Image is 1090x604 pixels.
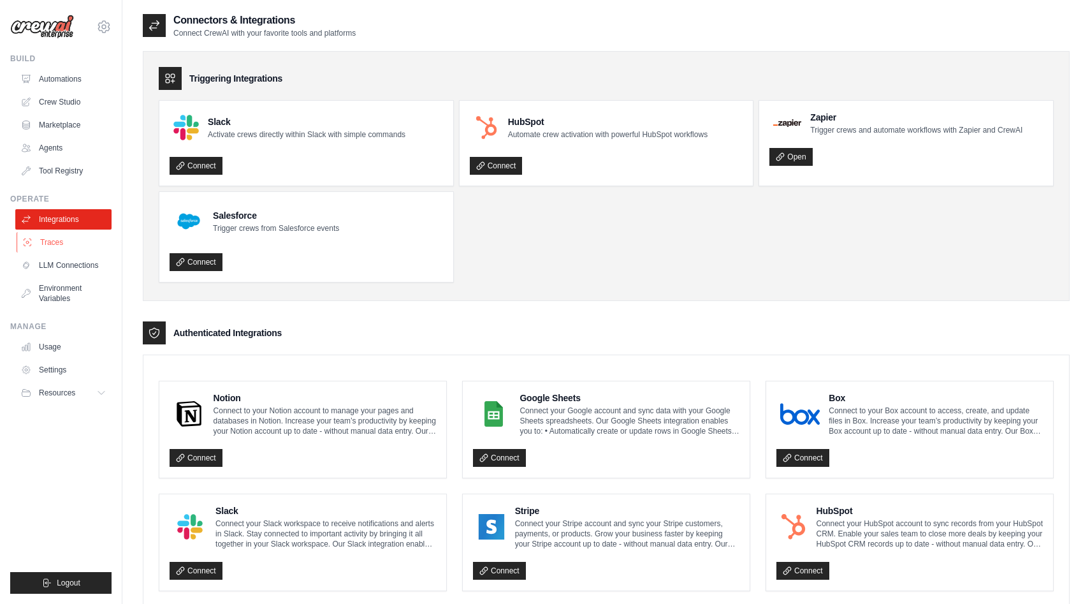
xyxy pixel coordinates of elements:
[173,514,207,540] img: Slack Logo
[776,562,829,580] a: Connect
[477,514,506,540] img: Stripe Logo
[214,406,436,436] p: Connect to your Notion account to manage your pages and databases in Notion. Increase your team’s...
[173,401,205,427] img: Notion Logo
[214,392,436,404] h4: Notion
[776,449,829,467] a: Connect
[17,232,113,253] a: Traces
[780,514,807,540] img: HubSpot Logo
[816,505,1043,517] h4: HubSpot
[189,72,282,85] h3: Triggering Integrations
[15,360,112,380] a: Settings
[10,15,74,39] img: Logo
[173,206,204,237] img: Salesforce Logo
[508,115,708,128] h4: HubSpot
[10,194,112,204] div: Operate
[473,449,526,467] a: Connect
[208,129,405,140] p: Activate crews directly within Slack with simple commands
[213,209,339,222] h4: Salesforce
[10,321,112,332] div: Manage
[470,157,523,175] a: Connect
[10,54,112,64] div: Build
[15,383,112,403] button: Resources
[215,519,436,549] p: Connect your Slack workspace to receive notifications and alerts in Slack. Stay connected to impo...
[515,505,739,517] h4: Stripe
[15,209,112,230] a: Integrations
[15,255,112,276] a: LLM Connections
[520,406,739,436] p: Connect your Google account and sync data with your Google Sheets spreadsheets. Our Google Sheets...
[170,253,222,271] a: Connect
[57,578,80,588] span: Logout
[816,519,1043,549] p: Connect your HubSpot account to sync records from your HubSpot CRM. Enable your sales team to clo...
[173,28,356,38] p: Connect CrewAI with your favorite tools and platforms
[15,337,112,357] a: Usage
[829,406,1043,436] p: Connect to your Box account to access, create, and update files in Box. Increase your team’s prod...
[10,572,112,594] button: Logout
[473,562,526,580] a: Connect
[39,388,75,398] span: Resources
[15,138,112,158] a: Agents
[15,161,112,181] a: Tool Registry
[508,129,708,140] p: Automate crew activation with powerful HubSpot workflows
[773,119,801,127] img: Zapier Logo
[520,392,739,404] h4: Google Sheets
[173,13,356,28] h2: Connectors & Integrations
[810,125,1022,135] p: Trigger crews and automate workflows with Zapier and CrewAI
[15,115,112,135] a: Marketplace
[208,115,405,128] h4: Slack
[15,278,112,309] a: Environment Variables
[474,115,499,140] img: HubSpot Logo
[170,562,222,580] a: Connect
[173,327,282,339] h3: Authenticated Integrations
[515,519,739,549] p: Connect your Stripe account and sync your Stripe customers, payments, or products. Grow your busi...
[780,401,820,427] img: Box Logo
[829,392,1043,404] h4: Box
[170,157,222,175] a: Connect
[213,223,339,233] p: Trigger crews from Salesforce events
[769,148,812,166] a: Open
[15,69,112,89] a: Automations
[173,115,199,140] img: Slack Logo
[170,449,222,467] a: Connect
[15,92,112,112] a: Crew Studio
[477,401,511,427] img: Google Sheets Logo
[810,111,1022,124] h4: Zapier
[215,505,436,517] h4: Slack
